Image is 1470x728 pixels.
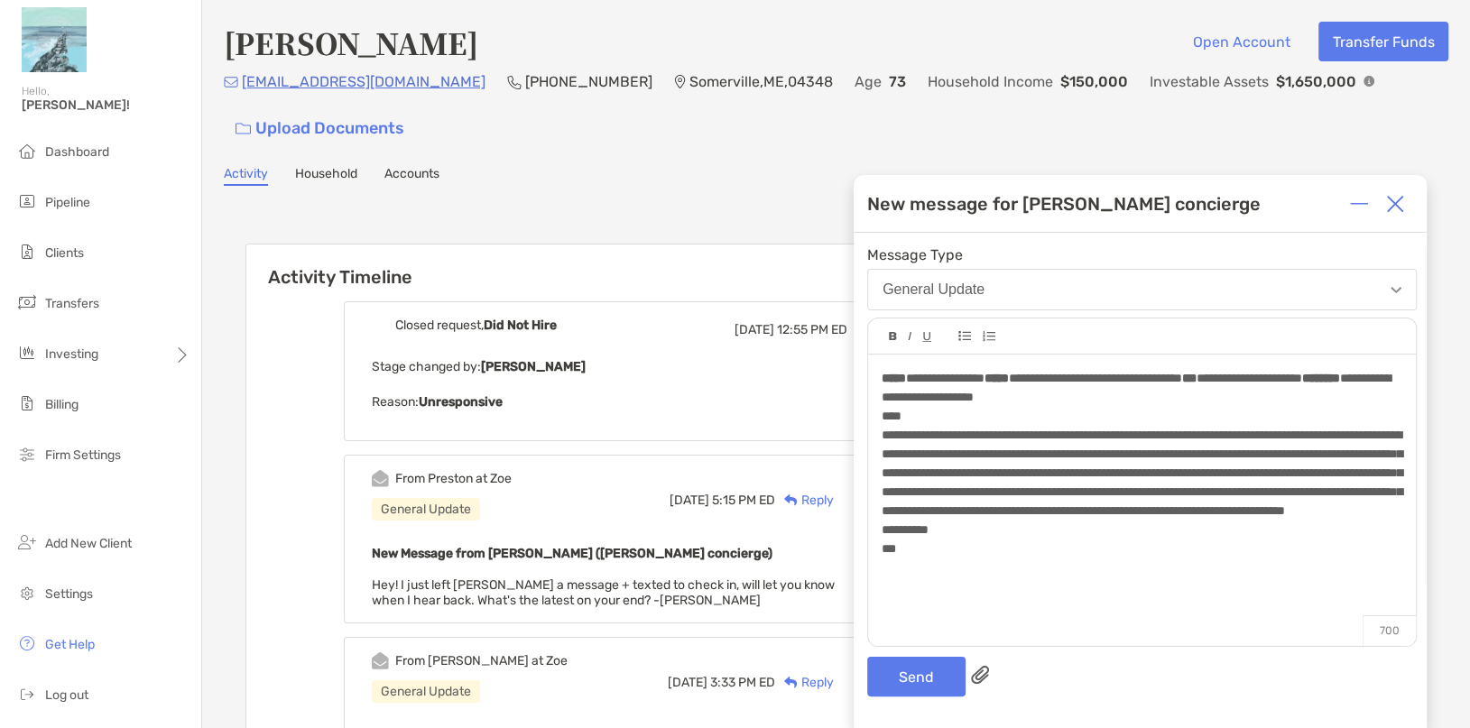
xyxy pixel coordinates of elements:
span: 12:55 PM ED [777,322,847,337]
img: Editor control icon [922,332,931,342]
span: 5:15 PM ED [712,493,775,508]
img: Zoe Logo [22,7,87,72]
img: Open dropdown arrow [1391,287,1401,293]
img: Reply icon [784,494,798,506]
span: Billing [45,397,79,412]
img: Event icon [372,317,389,334]
p: Age [855,70,882,93]
p: [PHONE_NUMBER] [525,70,652,93]
span: Dashboard [45,144,109,160]
img: clients icon [16,241,38,263]
span: Pipeline [45,195,90,210]
img: add_new_client icon [16,531,38,553]
img: Info Icon [1364,76,1374,87]
p: Investable Assets [1150,70,1269,93]
p: [EMAIL_ADDRESS][DOMAIN_NAME] [242,70,485,93]
b: Unresponsive [419,394,503,410]
span: Firm Settings [45,447,121,463]
img: dashboard icon [16,140,38,161]
span: Clients [45,245,84,261]
img: Expand or collapse [1350,195,1368,213]
img: Email Icon [224,77,238,88]
img: paperclip attachments [971,666,989,684]
p: 73 [889,70,906,93]
img: Editor control icon [958,331,971,341]
b: [PERSON_NAME] [481,359,586,374]
div: Closed request, [395,318,557,333]
h4: [PERSON_NAME] [224,22,478,63]
div: From [PERSON_NAME] at Zoe [395,653,568,668]
img: button icon [236,123,251,135]
span: Settings [45,586,93,602]
img: pipeline icon [16,190,38,212]
img: Editor control icon [908,332,911,341]
img: billing icon [16,392,38,414]
p: Somerville , ME , 04348 [689,70,833,93]
b: Did Not Hire [484,318,557,333]
span: [PERSON_NAME]! [22,97,190,113]
p: Stage changed by: [372,355,847,378]
span: Add New Client [45,536,132,551]
img: Event icon [372,470,389,487]
div: Reply [775,673,834,692]
p: $1,650,000 [1276,70,1356,93]
div: New message for [PERSON_NAME] concierge [867,193,1261,215]
button: General Update [867,269,1417,310]
div: General Update [883,281,985,298]
a: Activity [224,166,268,186]
a: Household [295,166,357,186]
span: [DATE] [735,322,774,337]
img: firm-settings icon [16,443,38,465]
img: investing icon [16,342,38,364]
span: [DATE] [668,675,707,690]
img: Editor control icon [889,332,897,341]
img: Location Icon [674,75,686,89]
button: Transfer Funds [1318,22,1448,61]
p: Household Income [928,70,1053,93]
p: $150,000 [1060,70,1128,93]
span: Transfers [45,296,99,311]
div: From Preston at Zoe [395,471,512,486]
p: Reason: [372,391,847,413]
span: Get Help [45,637,95,652]
img: settings icon [16,582,38,604]
a: Upload Documents [224,109,416,148]
span: 3:33 PM ED [710,675,775,690]
button: Send [867,657,966,696]
p: 700 [1363,615,1416,646]
img: Close [1386,195,1404,213]
img: get-help icon [16,632,38,654]
img: Reply icon [784,677,798,688]
h6: Activity Timeline [246,244,974,288]
img: logout icon [16,683,38,705]
img: Editor control icon [982,331,995,342]
img: Phone Icon [507,75,522,89]
span: Investing [45,346,98,362]
img: Event icon [372,652,389,669]
span: Log out [45,687,88,703]
div: Reply [775,491,834,510]
a: Accounts [384,166,439,186]
span: Message Type [867,246,1417,263]
div: General Update [372,680,480,703]
span: [DATE] [670,493,709,508]
div: General Update [372,498,480,521]
img: transfers icon [16,291,38,313]
b: New Message from [PERSON_NAME] ([PERSON_NAME] concierge) [372,546,772,561]
button: Open Account [1179,22,1304,61]
span: Hey! I just left [PERSON_NAME] a message + texted to check in, will let you know when I hear back... [372,577,835,608]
